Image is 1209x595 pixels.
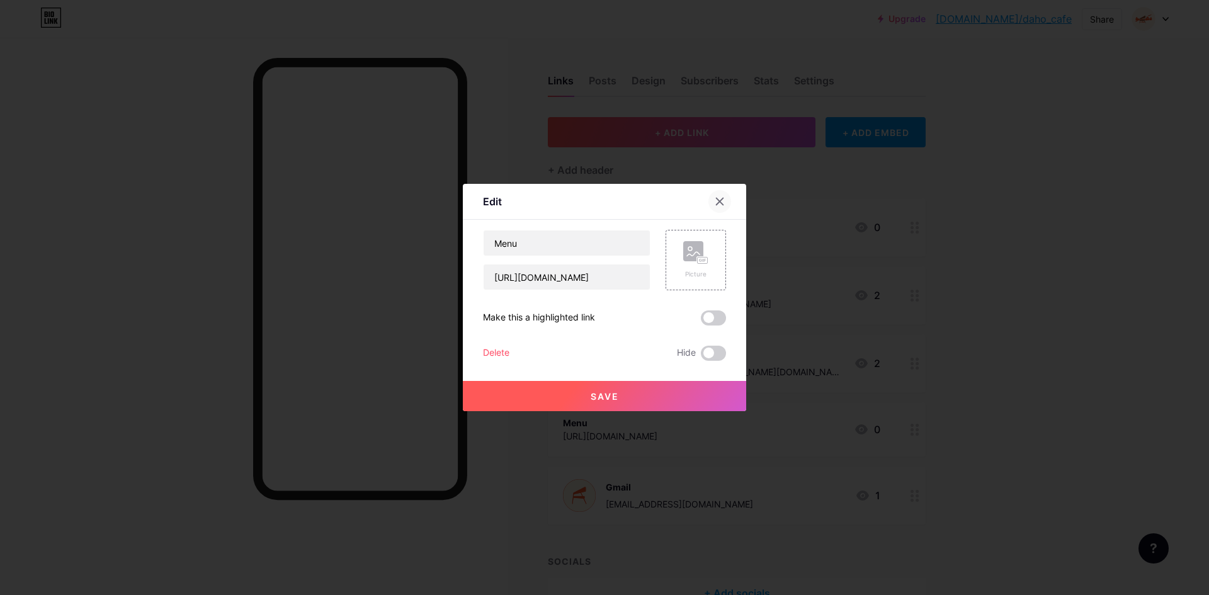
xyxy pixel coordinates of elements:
div: Picture [683,269,708,279]
div: Delete [483,346,509,361]
span: Save [591,391,619,402]
div: Make this a highlighted link [483,310,595,326]
div: Edit [483,194,502,209]
input: Title [484,230,650,256]
span: Hide [677,346,696,361]
button: Save [463,381,746,411]
input: URL [484,264,650,290]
